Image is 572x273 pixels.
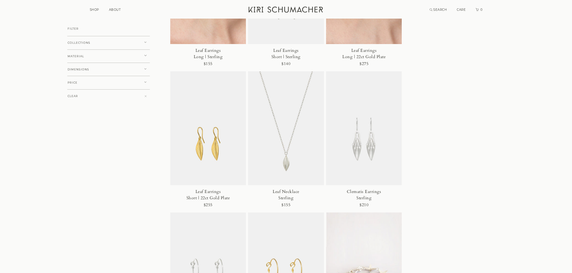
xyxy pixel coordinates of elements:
[184,188,232,201] div: Leaf Earrings Short | 22ct Gold Plate
[170,71,246,212] a: Leaf EarringsShort | 22ct Gold Plate$255
[68,27,79,30] span: FILTER
[204,60,213,68] div: $155
[248,71,324,212] a: Leaf NecklaceSterling$155
[90,8,99,12] a: SHOP
[326,71,402,212] a: Clematis EarringsSterling$210
[476,8,483,12] a: Cart
[67,63,150,76] button: DIMENSIONS
[281,60,290,68] div: $140
[262,188,310,201] div: Leaf Necklace Sterling
[68,81,77,84] span: PRICE
[68,68,89,71] span: DIMENSIONS
[67,49,150,63] button: MATERIAL
[430,8,447,12] a: Search
[359,201,368,209] div: $210
[67,76,150,90] button: PRICE
[340,188,388,201] div: Clematis Earrings Sterling
[109,8,121,12] a: ABOUT
[68,41,90,44] span: COLLECTIONS
[204,201,213,209] div: $255
[68,55,84,58] span: MATERIAL
[245,3,328,18] a: Kiri Schumacher Home
[359,60,368,68] div: $275
[340,47,388,60] div: Leaf Earrings Long | 22ct Gold Plate
[68,95,78,98] span: CLEAR
[281,201,290,209] div: $155
[457,8,466,12] a: CARE
[433,8,447,12] span: SEARCH
[67,89,150,103] button: CLEAR
[248,71,324,185] img: Leaf Necklace Sterling
[184,47,232,60] div: Leaf Earrings Long | Sterling
[67,36,150,50] button: COLLECTIONS
[262,47,310,60] div: Leaf Earrings Short | Sterling
[480,8,483,12] span: 0
[170,71,246,185] img: Leaf Earrings Short | 22ct Gold Plate
[326,71,402,185] img: Clematis Earrings Sterling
